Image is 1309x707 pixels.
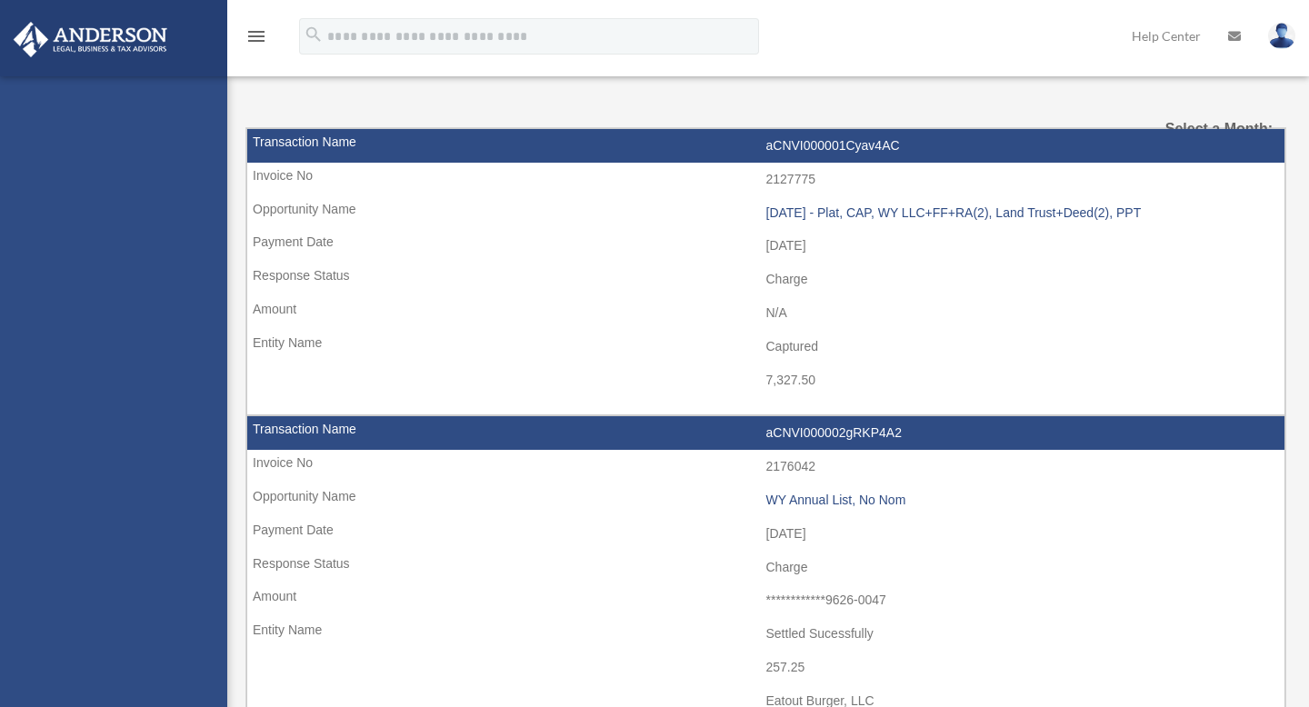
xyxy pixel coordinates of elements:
[247,229,1284,264] td: [DATE]
[247,363,1284,398] td: 7,327.50
[247,263,1284,297] td: Charge
[8,22,173,57] img: Anderson Advisors Platinum Portal
[766,493,1276,508] div: WY Annual List, No Nom
[247,416,1284,451] td: aCNVI000002gRKP4A2
[1126,116,1273,142] label: Select a Month:
[247,450,1284,484] td: 2176042
[247,517,1284,552] td: [DATE]
[245,25,267,47] i: menu
[245,32,267,47] a: menu
[247,129,1284,164] td: aCNVI000001Cyav4AC
[247,551,1284,585] td: Charge
[247,651,1284,685] td: 257.25
[766,205,1276,221] div: [DATE] - Plat, CAP, WY LLC+FF+RA(2), Land Trust+Deed(2), PPT
[1268,23,1295,49] img: User Pic
[304,25,324,45] i: search
[247,330,1284,364] td: Captured
[247,163,1284,197] td: 2127775
[247,617,1284,652] td: Settled Sucessfully
[247,296,1284,331] td: N/A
